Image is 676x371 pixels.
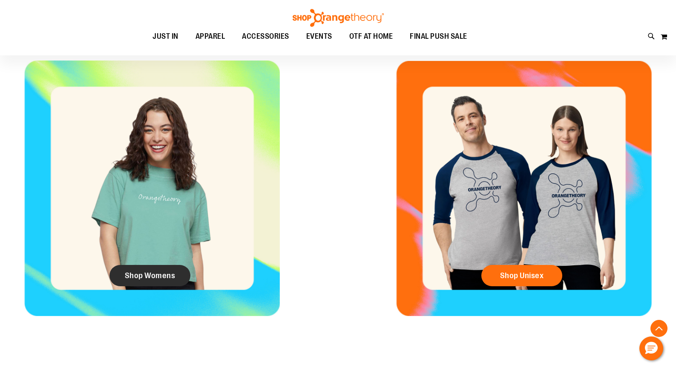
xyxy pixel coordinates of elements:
[298,27,341,46] a: EVENTS
[109,265,190,286] a: Shop Womens
[349,27,393,46] span: OTF AT HOME
[306,27,332,46] span: EVENTS
[144,27,187,46] a: JUST IN
[152,27,178,46] span: JUST IN
[401,27,476,46] a: FINAL PUSH SALE
[500,271,544,280] span: Shop Unisex
[639,336,663,360] button: Hello, have a question? Let’s chat.
[125,271,175,280] span: Shop Womens
[233,27,298,46] a: ACCESSORIES
[650,320,667,337] button: Back To Top
[196,27,225,46] span: APPAREL
[242,27,289,46] span: ACCESSORIES
[291,9,385,27] img: Shop Orangetheory
[410,27,467,46] span: FINAL PUSH SALE
[187,27,234,46] a: APPAREL
[481,265,562,286] a: Shop Unisex
[341,27,402,46] a: OTF AT HOME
